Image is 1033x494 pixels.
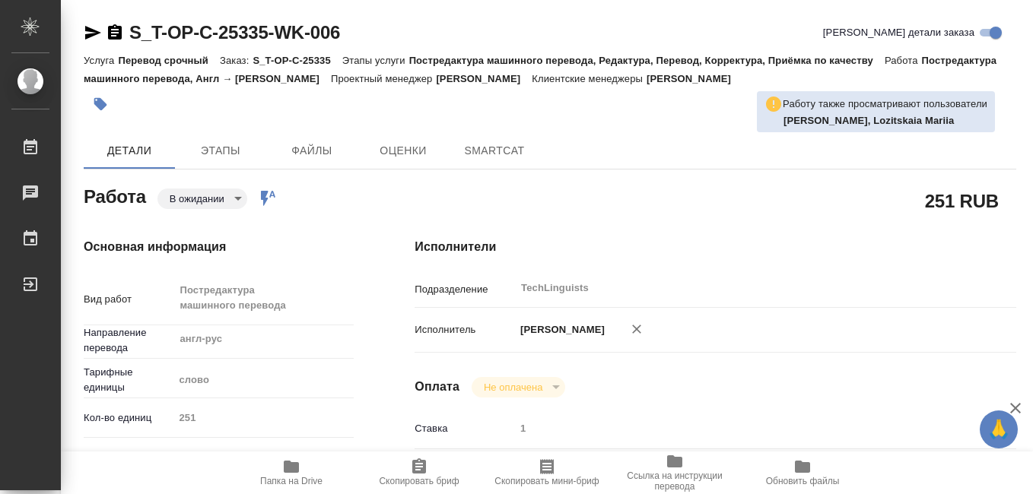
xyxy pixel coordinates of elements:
[515,322,605,337] p: [PERSON_NAME]
[367,141,440,160] span: Оценки
[986,413,1012,445] span: 🙏
[483,451,611,494] button: Скопировать мини-бриф
[885,55,922,66] p: Работа
[515,417,966,439] input: Пустое поле
[84,55,118,66] p: Услуга
[157,188,247,209] div: В ожидании
[415,238,1016,256] h4: Исполнители
[532,73,647,84] p: Клиентские менеджеры
[823,25,974,40] span: [PERSON_NAME] детали заказа
[173,445,354,470] div: Техника
[84,325,173,356] p: Направление перевода
[766,476,840,486] span: Обновить файлы
[173,407,354,429] input: Пустое поле
[458,141,531,160] span: SmartCat
[342,55,409,66] p: Этапы услуги
[84,450,173,465] p: Общая тематика
[620,470,729,492] span: Ссылка на инструкции перевода
[620,312,653,346] button: Удалить исполнителя
[479,381,547,394] button: Не оплачена
[611,451,739,494] button: Ссылка на инструкции перевода
[739,451,866,494] button: Обновить файлы
[472,377,565,397] div: В ожидании
[379,476,459,486] span: Скопировать бриф
[84,182,146,209] h2: Работа
[783,97,987,112] p: Работу также просматривают пользователи
[331,73,436,84] p: Проектный менеджер
[260,476,323,486] span: Папка на Drive
[783,113,987,128] p: Кушниров Алексей, Lozitskaia Mariia
[253,55,342,66] p: S_T-OP-C-25335
[783,115,954,126] b: [PERSON_NAME], Lozitskaia Mariia
[415,378,459,396] h4: Оплата
[84,410,173,426] p: Кол-во единиц
[415,421,515,436] p: Ставка
[436,73,532,84] p: [PERSON_NAME]
[84,87,117,121] button: Добавить тэг
[415,282,515,297] p: Подразделение
[173,367,354,393] div: слово
[494,476,599,486] span: Скопировать мини-бриф
[106,24,124,42] button: Скопировать ссылку
[84,292,173,307] p: Вид работ
[84,24,102,42] button: Скопировать ссылку для ЯМессенджера
[415,322,515,337] p: Исполнитель
[129,22,340,43] a: S_T-OP-C-25335-WK-006
[184,141,257,160] span: Этапы
[275,141,348,160] span: Файлы
[220,55,253,66] p: Заказ:
[925,188,999,214] h2: 251 RUB
[84,365,173,395] p: Тарифные единицы
[118,55,220,66] p: Перевод срочный
[84,238,354,256] h4: Основная информация
[93,141,166,160] span: Детали
[227,451,355,494] button: Папка на Drive
[409,55,885,66] p: Постредактура машинного перевода, Редактура, Перевод, Корректура, Приёмка по качеству
[355,451,483,494] button: Скопировать бриф
[647,73,742,84] p: [PERSON_NAME]
[165,192,229,205] button: В ожидании
[980,410,1018,448] button: 🙏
